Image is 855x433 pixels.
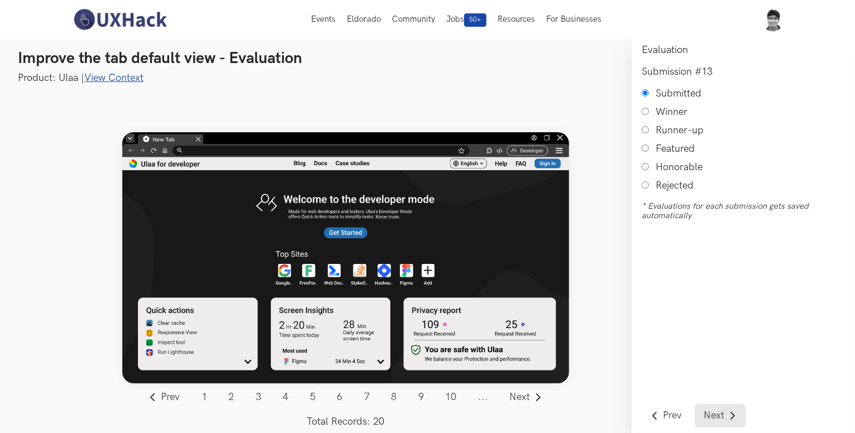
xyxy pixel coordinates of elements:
span: Next [704,411,724,421]
a: Go to previous page [140,386,189,409]
a: Page 8 [382,386,406,409]
label: Featured [656,143,695,155]
nav: Pagination [140,386,552,427]
label: Submitted [656,88,701,99]
span: ... [469,386,498,409]
span: Prev [663,411,682,421]
h6: Submission #13 [642,66,845,78]
a: Go to next submission [695,404,746,427]
label: * Evaluations for each submission gets saved automatically [642,201,845,220]
a: Page 10 [436,386,466,409]
img: Submission Image [122,132,569,383]
a: Page 1 [193,386,217,409]
nav: Drawer Pagination [642,404,746,427]
label: Rejected [656,180,694,191]
a: Page 2 [219,386,243,409]
label: Total Records: 20 [140,416,552,427]
a: Go to next page [500,386,552,409]
label: Winner [656,106,687,118]
p: Product: Ulaa | [18,71,837,85]
a: Page 7 [355,386,379,409]
a: Page 3 [247,386,271,409]
span: 50+ [464,13,486,27]
img: Your profile pic [761,8,785,31]
label: Honorable [656,161,703,173]
a: Page 5 [301,386,325,409]
span: Next [510,392,531,402]
a: View Context [84,72,144,84]
a: Page 4 [274,386,298,409]
a: Go to previous submission [642,404,691,427]
img: UXHack-logo.png [70,8,170,31]
span: Prev [161,392,180,402]
a: Page 9 [409,386,433,409]
h3: Improve the tab default view - Evaluation [18,49,837,68]
h6: Evaluation [642,44,845,56]
label: Runner-up [656,124,704,136]
a: Page 6 [328,386,352,409]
